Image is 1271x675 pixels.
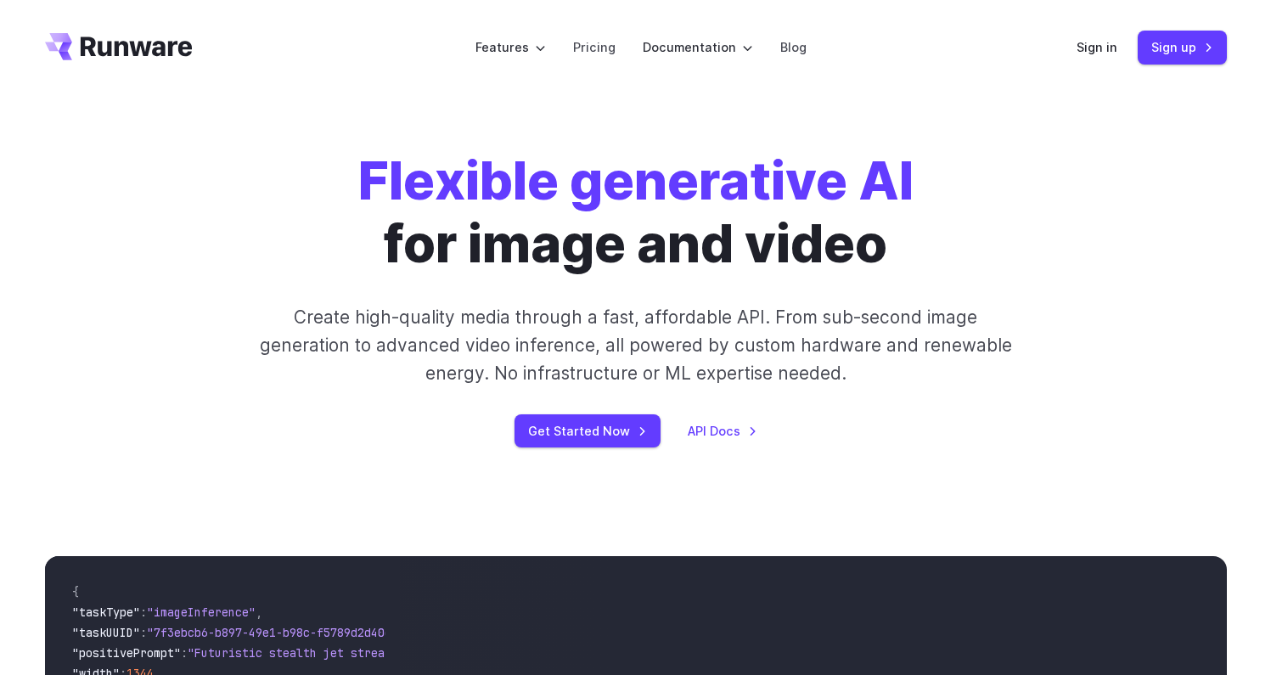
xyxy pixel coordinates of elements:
[573,37,616,57] a: Pricing
[256,605,262,620] span: ,
[140,605,147,620] span: :
[780,37,807,57] a: Blog
[147,625,405,640] span: "7f3ebcb6-b897-49e1-b98c-f5789d2d40d7"
[45,33,193,60] a: Go to /
[72,584,79,599] span: {
[140,625,147,640] span: :
[188,645,806,661] span: "Futuristic stealth jet streaking through a neon-lit cityscape with glowing purple exhaust"
[1138,31,1227,64] a: Sign up
[643,37,753,57] label: Documentation
[358,149,914,212] strong: Flexible generative AI
[1077,37,1117,57] a: Sign in
[72,645,181,661] span: "positivePrompt"
[688,421,757,441] a: API Docs
[72,625,140,640] span: "taskUUID"
[515,414,661,447] a: Get Started Now
[358,149,914,276] h1: for image and video
[147,605,256,620] span: "imageInference"
[257,303,1014,388] p: Create high-quality media through a fast, affordable API. From sub-second image generation to adv...
[72,605,140,620] span: "taskType"
[475,37,546,57] label: Features
[181,645,188,661] span: :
